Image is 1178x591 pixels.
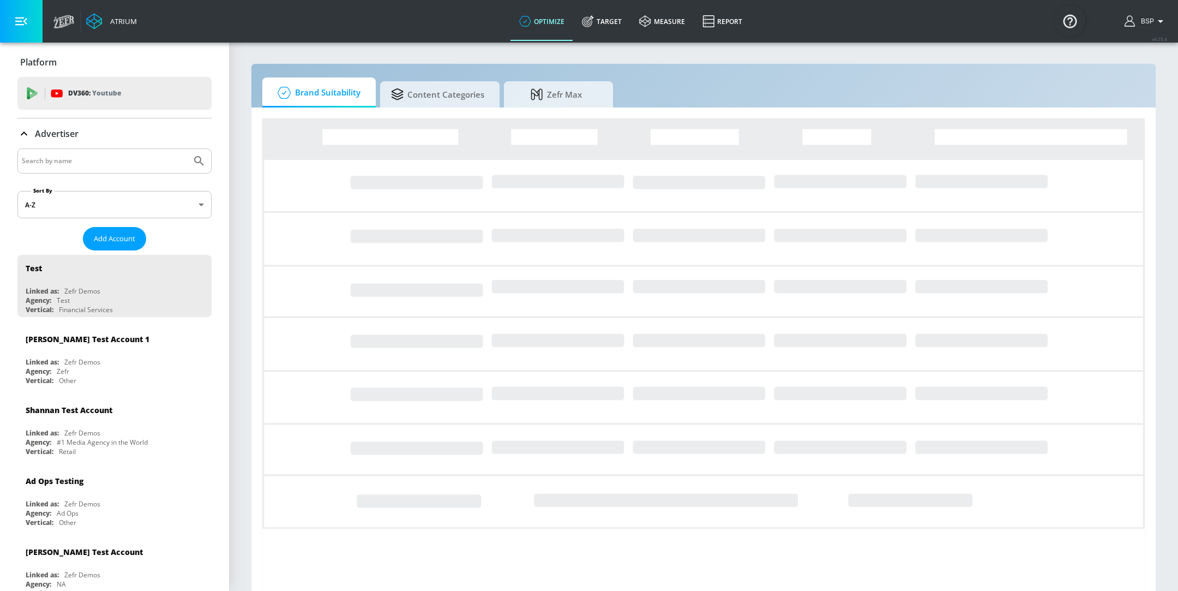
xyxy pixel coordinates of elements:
[630,2,694,41] a: measure
[26,580,51,589] div: Agency:
[26,376,53,385] div: Vertical:
[26,263,42,273] div: Test
[94,232,135,245] span: Add Account
[391,81,484,108] span: Content Categories
[17,77,212,110] div: DV360: Youtube
[26,476,83,486] div: Ad Ops Testing
[26,357,59,367] div: Linked as:
[59,305,113,314] div: Financial Services
[59,447,76,456] div: Retail
[26,296,51,305] div: Agency:
[57,509,79,518] div: Ad Ops
[26,509,51,518] div: Agency:
[694,2,751,41] a: Report
[59,376,76,385] div: Other
[64,286,100,296] div: Zefr Demos
[17,47,212,77] div: Platform
[26,305,53,314] div: Vertical:
[26,438,51,447] div: Agency:
[26,286,59,296] div: Linked as:
[31,187,55,194] label: Sort By
[26,405,112,415] div: Shannan Test Account
[17,326,212,388] div: [PERSON_NAME] Test Account 1Linked as:Zefr DemosAgency:ZefrVertical:Other
[86,13,137,29] a: Atrium
[106,16,137,26] div: Atrium
[1152,36,1167,42] span: v 4.25.4
[26,570,59,580] div: Linked as:
[573,2,630,41] a: Target
[273,80,360,106] span: Brand Suitability
[26,334,149,344] div: [PERSON_NAME] Test Account 1
[26,547,143,557] div: [PERSON_NAME] Test Account
[510,2,573,41] a: optimize
[64,570,100,580] div: Zefr Demos
[22,154,187,168] input: Search by name
[1137,17,1154,25] span: login as: bsp_linking@zefr.com
[35,128,79,140] p: Advertiser
[68,87,121,99] p: DV360:
[17,397,212,459] div: Shannan Test AccountLinked as:Zefr DemosAgency:#1 Media Agency in the WorldVertical:Retail
[515,81,598,108] span: Zefr Max
[17,255,212,317] div: TestLinked as:Zefr DemosAgency:TestVertical:Financial Services
[83,227,146,250] button: Add Account
[57,367,69,376] div: Zefr
[1055,5,1085,36] button: Open Resource Center
[26,428,59,438] div: Linked as:
[64,357,100,367] div: Zefr Demos
[57,580,66,589] div: NA
[64,499,100,509] div: Zefr Demos
[1125,15,1167,28] button: BSP
[17,191,212,218] div: A-Z
[26,518,53,527] div: Vertical:
[26,367,51,376] div: Agency:
[64,428,100,438] div: Zefr Demos
[59,518,76,527] div: Other
[57,296,70,305] div: Test
[17,468,212,530] div: Ad Ops TestingLinked as:Zefr DemosAgency:Ad OpsVertical:Other
[26,499,59,509] div: Linked as:
[17,118,212,149] div: Advertiser
[20,56,57,68] p: Platform
[26,447,53,456] div: Vertical:
[57,438,148,447] div: #1 Media Agency in the World
[92,87,121,99] p: Youtube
